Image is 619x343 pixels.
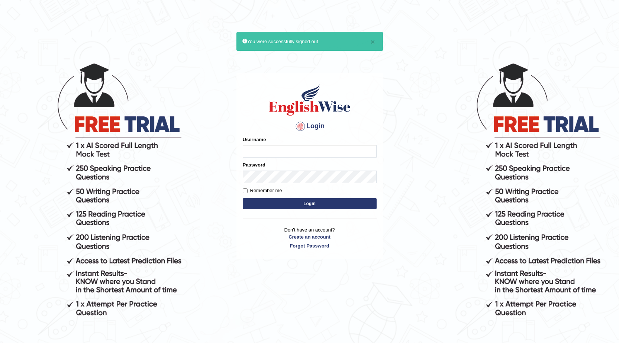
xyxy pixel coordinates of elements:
p: Don't have an account? [243,226,377,249]
input: Remember me [243,188,248,193]
button: Login [243,198,377,209]
label: Username [243,136,266,143]
img: Logo of English Wise sign in for intelligent practice with AI [267,83,352,117]
a: Forgot Password [243,242,377,249]
h4: Login [243,120,377,132]
button: × [370,38,375,46]
label: Password [243,161,265,168]
div: You were successfully signed out [236,32,383,51]
label: Remember me [243,187,282,194]
a: Create an account [243,233,377,240]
